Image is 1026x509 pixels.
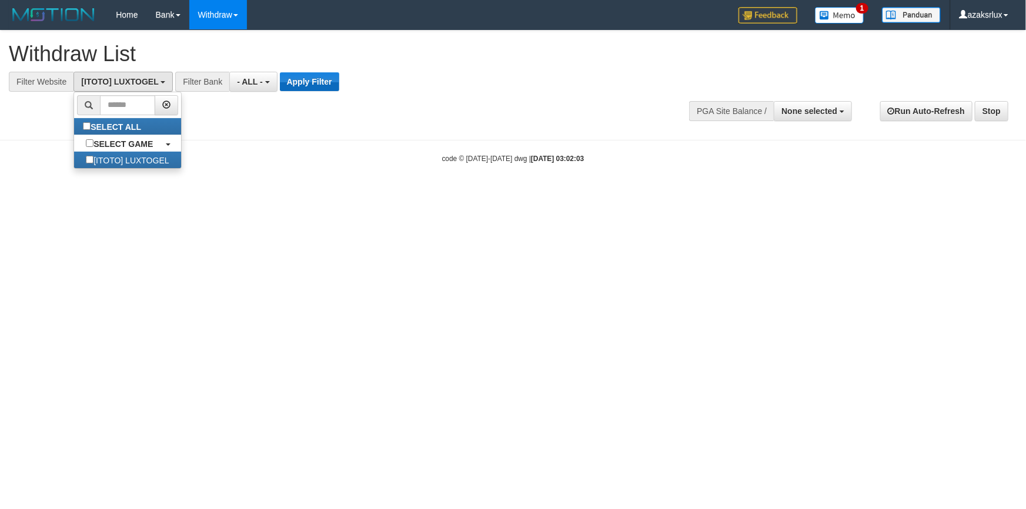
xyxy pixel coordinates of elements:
[175,72,229,92] div: Filter Bank
[237,77,263,86] span: - ALL -
[83,122,91,130] input: SELECT ALL
[880,101,972,121] a: Run Auto-Refresh
[73,72,173,92] button: [ITOTO] LUXTOGEL
[781,106,837,116] span: None selected
[975,101,1008,121] a: Stop
[229,72,277,92] button: - ALL -
[531,155,584,163] strong: [DATE] 03:02:03
[86,139,93,147] input: SELECT GAME
[815,7,864,24] img: Button%20Memo.svg
[74,135,181,152] a: SELECT GAME
[882,7,941,23] img: panduan.png
[93,139,153,149] b: SELECT GAME
[74,118,153,135] label: SELECT ALL
[86,156,93,163] input: [ITOTO] LUXTOGEL
[9,42,672,66] h1: Withdraw List
[81,77,158,86] span: [ITOTO] LUXTOGEL
[774,101,852,121] button: None selected
[9,6,98,24] img: MOTION_logo.png
[689,101,774,121] div: PGA Site Balance /
[9,72,73,92] div: Filter Website
[280,72,339,91] button: Apply Filter
[442,155,584,163] small: code © [DATE]-[DATE] dwg |
[856,3,868,14] span: 1
[74,152,181,168] label: [ITOTO] LUXTOGEL
[738,7,797,24] img: Feedback.jpg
